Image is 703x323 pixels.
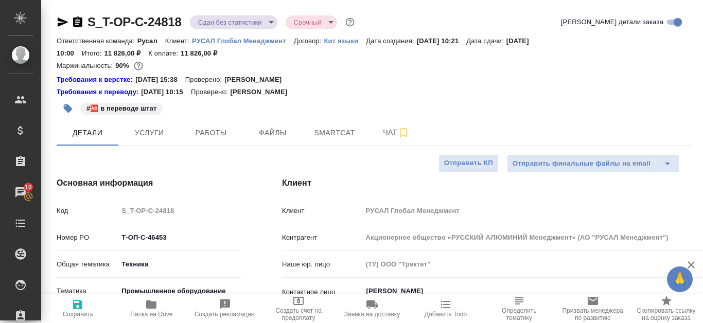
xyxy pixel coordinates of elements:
[336,294,409,323] button: Заявка на доставку
[57,37,137,45] p: Ответственная команда:
[324,36,366,45] a: Кит языки
[57,75,135,85] div: Нажми, чтобы открыть папку с инструкцией
[63,311,94,318] span: Сохранить
[344,311,400,318] span: Заявка на доставку
[115,294,188,323] button: Папка на Drive
[82,49,104,57] p: Итого:
[188,294,262,323] button: Создать рекламацию
[282,177,692,189] h4: Клиент
[343,15,357,29] button: Доп статусы указывают на важность/срочность заказа
[482,294,556,323] button: Определить тематику
[185,75,225,85] p: Проверено:
[135,75,185,85] p: [DATE] 15:38
[507,154,679,173] div: split button
[57,16,69,28] button: Скопировать ссылку для ЯМессенджера
[324,37,366,45] p: Кит языки
[57,87,141,97] div: Нажми, чтобы открыть папку с инструкцией
[130,311,172,318] span: Папка на Drive
[372,126,421,139] span: Чат
[57,206,118,216] p: Код
[104,49,148,57] p: 11 826,00 ₽
[57,87,141,97] a: Требования к переводу:
[268,307,329,321] span: Создать счет на предоплату
[41,294,115,323] button: Сохранить
[366,37,416,45] p: Дата создания:
[192,36,294,45] a: РУСАЛ Глобал Менеджмент
[466,37,506,45] p: Дата сдачи:
[444,157,493,169] span: Отправить КП
[282,259,362,270] p: Наше юр. лицо
[488,307,550,321] span: Определить тематику
[425,311,467,318] span: Добавить Todo
[291,18,325,27] button: Срочный
[86,103,156,114] p: #🆎 в переводе штат
[165,37,192,45] p: Клиент:
[57,97,79,120] button: Добавить тэг
[148,49,181,57] p: К оплате:
[141,87,191,97] p: [DATE] 10:15
[282,287,362,297] p: Контактное лицо
[230,87,295,97] p: [PERSON_NAME]
[63,127,112,139] span: Детали
[118,230,241,245] input: ✎ Введи что-нибудь
[125,127,174,139] span: Услуги
[72,16,84,28] button: Скопировать ссылку
[417,37,467,45] p: [DATE] 10:21
[57,286,118,296] p: Тематика
[409,294,482,323] button: Добавить Todo
[636,307,697,321] span: Скопировать ссылку на оценку заказа
[195,18,265,27] button: Сдан без статистики
[262,294,336,323] button: Создать счет на предоплату
[79,103,164,112] span: 🆎 в переводе штат
[192,37,294,45] p: РУСАЛ Глобал Менеджмент
[629,294,703,323] button: Скопировать ссылку на оценку заказа
[57,259,118,270] p: Общая тематика
[248,127,297,139] span: Файлы
[671,268,689,290] span: 🙏
[57,232,118,243] p: Номер PO
[115,62,131,69] p: 90%
[561,17,663,27] span: [PERSON_NAME] детали заказа
[294,37,324,45] p: Договор:
[507,154,656,173] button: Отправить финальные файлы на email
[132,59,145,73] button: 980.00 RUB;
[556,294,629,323] button: Призвать менеджера по развитию
[57,177,241,189] h4: Основная информация
[191,87,231,97] p: Проверено:
[87,15,182,29] a: S_T-OP-C-24818
[118,282,241,300] div: Промышленное оборудование
[224,75,289,85] p: [PERSON_NAME]
[513,158,651,170] span: Отправить финальные файлы на email
[190,15,277,29] div: Сдан без статистики
[562,307,623,321] span: Призвать менеджера по развитию
[186,127,236,139] span: Работы
[282,206,362,216] p: Клиент
[397,127,410,139] svg: Подписаться
[667,266,693,292] button: 🙏
[118,203,241,218] input: Пустое поле
[282,232,362,243] p: Контрагент
[137,37,165,45] p: Русал
[57,62,115,69] p: Маржинальность:
[57,75,135,85] a: Требования к верстке:
[118,256,241,273] div: Техника
[286,15,337,29] div: Сдан без статистики
[310,127,359,139] span: Smartcat
[19,182,38,192] span: 10
[181,49,225,57] p: 11 826,00 ₽
[438,154,499,172] button: Отправить КП
[3,180,39,205] a: 10
[195,311,256,318] span: Создать рекламацию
